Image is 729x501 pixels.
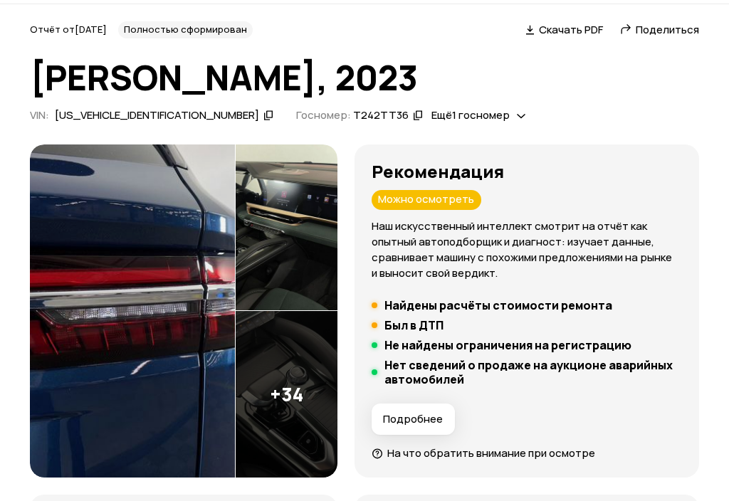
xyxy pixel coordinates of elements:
[636,22,699,37] span: Поделиться
[55,108,259,123] div: [US_VEHICLE_IDENTIFICATION_NUMBER]
[118,21,253,38] div: Полностью сформирован
[353,108,409,123] div: Т242ТТ36
[372,445,595,460] a: На что обратить внимание при осмотре
[383,412,443,426] span: Подробнее
[384,358,682,386] h5: Нет сведений о продаже на аукционе аварийных автомобилей
[539,22,603,37] span: Скачать PDF
[384,338,631,352] h5: Не найдены ограничения на регистрацию
[384,318,444,332] h5: Был в ДТП
[387,445,595,460] span: На что обратить внимание при осмотре
[431,107,510,122] span: Ещё 1 госномер
[30,23,107,36] span: Отчёт от [DATE]
[372,218,682,281] p: Наш искусственный интеллект смотрит на отчёт как опытный автоподборщик и диагност: изучает данные...
[296,107,351,122] span: Госномер:
[372,404,455,435] button: Подробнее
[30,58,699,97] h1: [PERSON_NAME], 2023
[384,298,612,312] h5: Найдены расчёты стоимости ремонта
[372,162,682,181] h3: Рекомендация
[525,22,603,37] a: Скачать PDF
[620,22,699,37] a: Поделиться
[372,190,481,210] div: Можно осмотреть
[30,107,49,122] span: VIN :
